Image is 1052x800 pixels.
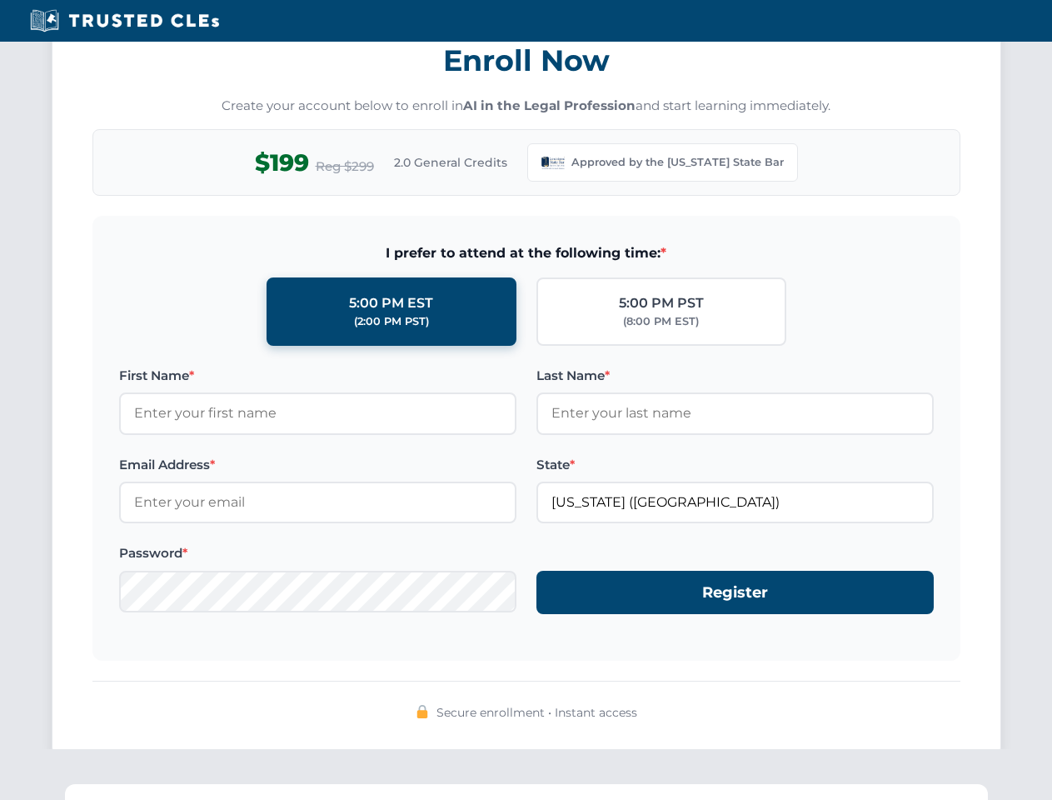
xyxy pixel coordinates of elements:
[394,153,507,172] span: 2.0 General Credits
[119,366,516,386] label: First Name
[119,482,516,523] input: Enter your email
[541,151,565,174] img: Louisiana State Bar
[623,313,699,330] div: (8:00 PM EST)
[316,157,374,177] span: Reg $299
[119,392,516,434] input: Enter your first name
[463,97,636,113] strong: AI in the Legal Profession
[536,482,934,523] input: Louisiana (LA)
[92,97,960,116] p: Create your account below to enroll in and start learning immediately.
[25,8,224,33] img: Trusted CLEs
[349,292,433,314] div: 5:00 PM EST
[571,154,784,171] span: Approved by the [US_STATE] State Bar
[255,144,309,182] span: $199
[416,705,429,718] img: 🔒
[536,455,934,475] label: State
[536,392,934,434] input: Enter your last name
[119,543,516,563] label: Password
[536,366,934,386] label: Last Name
[536,571,934,615] button: Register
[92,34,960,87] h3: Enroll Now
[119,455,516,475] label: Email Address
[354,313,429,330] div: (2:00 PM PST)
[436,703,637,722] span: Secure enrollment • Instant access
[119,242,934,264] span: I prefer to attend at the following time:
[619,292,704,314] div: 5:00 PM PST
